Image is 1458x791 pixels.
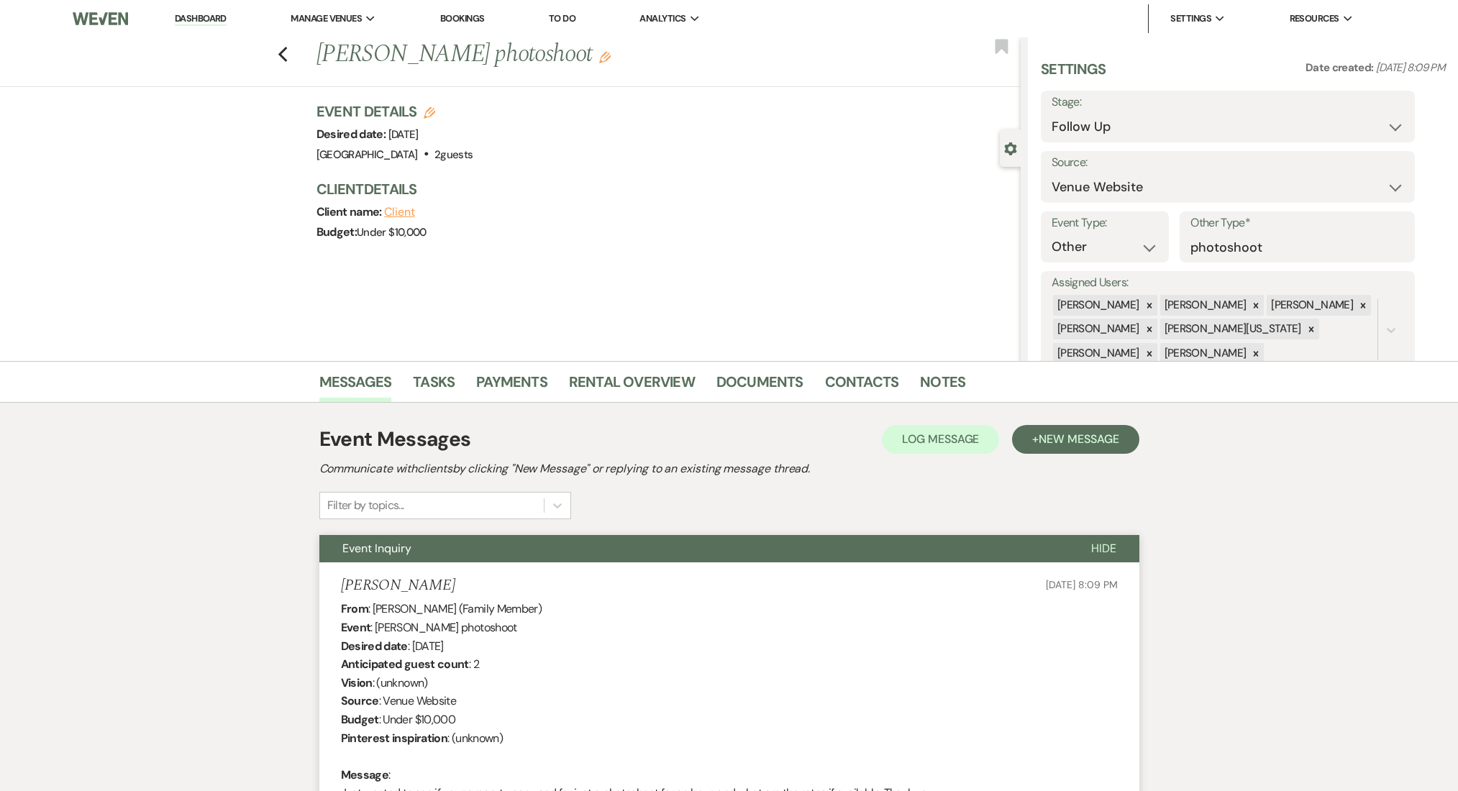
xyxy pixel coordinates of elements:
h5: [PERSON_NAME] [341,577,455,595]
label: Stage: [1052,92,1404,113]
label: Event Type: [1052,213,1158,234]
a: Rental Overview [569,370,695,402]
img: Weven Logo [73,4,128,34]
a: Bookings [440,12,485,24]
a: Contacts [825,370,899,402]
span: [GEOGRAPHIC_DATA] [316,147,418,162]
span: Client name: [316,204,385,219]
h2: Communicate with clients by clicking "New Message" or replying to an existing message thread. [319,460,1139,477]
span: New Message [1039,431,1118,447]
span: Under $10,000 [357,225,427,239]
a: Dashboard [175,12,227,26]
span: [DATE] 8:09 PM [1046,578,1117,591]
a: Messages [319,370,392,402]
div: [PERSON_NAME] [1053,319,1142,339]
b: From [341,601,368,616]
h1: Event Messages [319,424,471,454]
button: Log Message [882,425,999,454]
span: Date created: [1306,60,1376,75]
div: [PERSON_NAME] [1053,343,1142,364]
a: To Do [549,12,575,24]
span: Log Message [902,431,979,447]
span: Budget: [316,224,357,239]
label: Source: [1052,152,1404,173]
span: Resources [1290,12,1339,26]
a: Notes [920,370,965,402]
b: Source [341,693,379,708]
span: Event Inquiry [342,541,411,556]
b: Pinterest inspiration [341,731,448,746]
button: Client [384,206,415,218]
span: Hide [1091,541,1116,556]
a: Documents [716,370,803,402]
div: [PERSON_NAME] [1267,295,1355,316]
b: Anticipated guest count [341,657,469,672]
button: +New Message [1012,425,1139,454]
div: Filter by topics... [327,497,404,514]
h1: [PERSON_NAME] photoshoot [316,37,875,72]
h3: Settings [1041,59,1106,91]
b: Desired date [341,639,408,654]
label: Other Type* [1190,213,1404,234]
span: Settings [1170,12,1211,26]
div: [PERSON_NAME][US_STATE] [1160,319,1303,339]
div: [PERSON_NAME] [1053,295,1142,316]
button: Close lead details [1004,141,1017,155]
span: [DATE] 8:09 PM [1376,60,1445,75]
span: Desired date: [316,127,388,142]
h3: Client Details [316,179,1006,199]
b: Vision [341,675,373,690]
a: Tasks [413,370,455,402]
button: Event Inquiry [319,535,1068,562]
button: Edit [599,50,611,63]
div: [PERSON_NAME] [1160,343,1249,364]
span: Analytics [639,12,685,26]
b: Budget [341,712,379,727]
b: Event [341,620,371,635]
h3: Event Details [316,101,473,122]
span: Manage Venues [291,12,362,26]
label: Assigned Users: [1052,273,1404,293]
div: [PERSON_NAME] [1160,295,1249,316]
a: Payments [476,370,547,402]
span: 2 guests [434,147,473,162]
span: [DATE] [388,127,419,142]
button: Hide [1068,535,1139,562]
b: Message [341,767,389,782]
